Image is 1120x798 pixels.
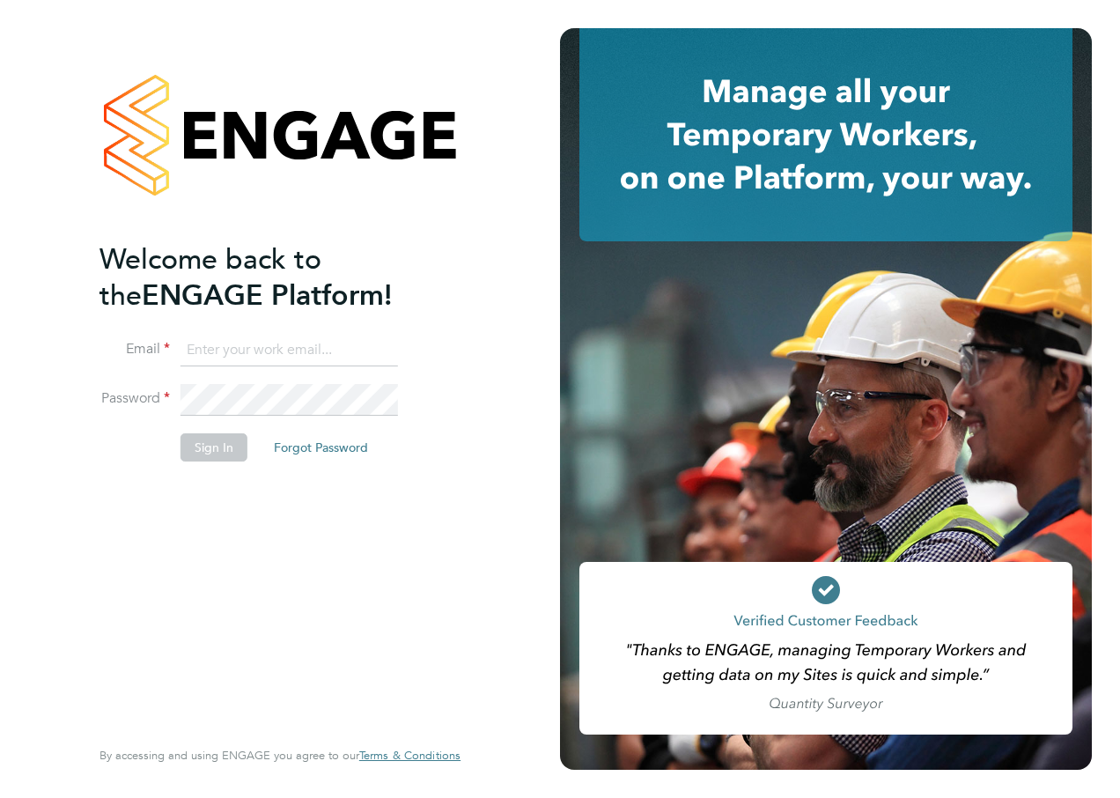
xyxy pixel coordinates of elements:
span: By accessing and using ENGAGE you agree to our [99,748,461,763]
input: Enter your work email... [181,335,398,366]
button: Sign In [181,433,247,462]
span: Welcome back to the [99,242,321,313]
label: Password [99,389,170,408]
label: Email [99,340,170,358]
a: Terms & Conditions [359,749,461,763]
button: Forgot Password [260,433,382,462]
span: Terms & Conditions [359,748,461,763]
h2: ENGAGE Platform! [99,241,443,314]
